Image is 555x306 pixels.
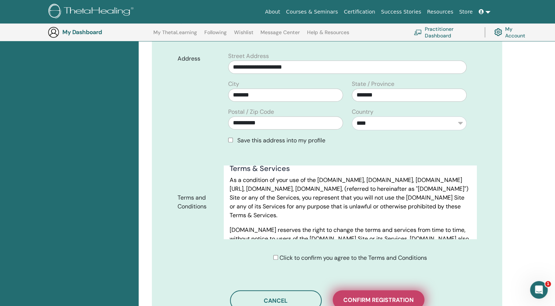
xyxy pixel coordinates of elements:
a: Courses & Seminars [283,5,341,19]
img: generic-user-icon.jpg [48,26,59,38]
h4: Terms & Services [230,164,471,173]
label: Address [172,52,224,66]
span: Confirm registration [343,296,414,304]
label: Country [352,108,373,116]
a: Help & Resources [307,29,349,41]
img: chalkboard-teacher.svg [414,29,422,35]
a: Following [204,29,227,41]
iframe: Intercom live chat [530,281,548,299]
a: About [262,5,283,19]
span: Save this address into my profile [237,136,325,144]
a: My Account [494,24,531,40]
a: Wishlist [234,29,253,41]
p: As a condition of your use of the [DOMAIN_NAME], [DOMAIN_NAME], [DOMAIN_NAME][URL], [DOMAIN_NAME]... [230,176,471,220]
span: 1 [545,281,551,287]
label: Street Address [228,52,269,61]
span: Cancel [264,297,288,305]
a: Store [456,5,476,19]
label: Postal / Zip Code [228,108,274,116]
label: City [228,80,239,88]
p: [DOMAIN_NAME] reserves the right to change the terms and services from time to time, without noti... [230,226,471,287]
span: Click to confirm you agree to the Terms and Conditions [280,254,427,262]
a: Message Center [260,29,300,41]
a: Practitioner Dashboard [414,24,476,40]
label: State / Province [352,80,394,88]
a: Certification [341,5,378,19]
a: Success Stories [378,5,424,19]
h3: My Dashboard [62,29,136,36]
img: cog.svg [494,26,502,38]
a: Resources [424,5,456,19]
a: My ThetaLearning [153,29,197,41]
img: logo.png [48,4,136,20]
label: Terms and Conditions [172,191,224,214]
